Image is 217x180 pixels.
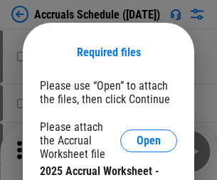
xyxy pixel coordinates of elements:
div: Please use “Open” to attach the files, then click Continue [40,79,177,106]
div: Please attach the Accrual Worksheet file [40,120,120,161]
button: Open [120,129,177,152]
span: Open [137,135,161,147]
div: Required files [40,46,177,59]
